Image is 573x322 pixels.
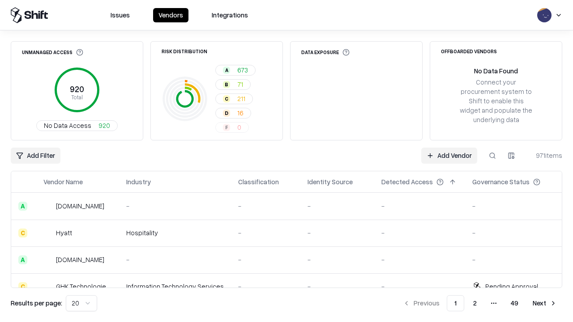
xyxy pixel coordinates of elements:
[36,120,118,131] button: No Data Access920
[237,108,244,118] span: 16
[237,80,243,89] span: 71
[56,201,104,211] div: [DOMAIN_NAME]
[381,228,458,237] div: -
[56,228,72,237] div: Hyatt
[18,255,27,264] div: A
[223,81,230,88] div: B
[398,295,562,311] nav: pagination
[126,228,224,237] div: Hospitality
[223,110,230,117] div: D
[238,201,293,211] div: -
[223,95,230,102] div: C
[381,282,458,291] div: -
[18,229,27,237] div: C
[447,295,464,311] button: 1
[153,8,188,22] button: Vendors
[526,151,562,160] div: 971 items
[459,77,533,125] div: Connect your procurement system to Shift to enable this widget and populate the underlying data
[43,177,83,186] div: Vendor Name
[43,282,52,291] img: GHK Technologies Inc.
[237,65,248,75] span: 673
[70,84,84,94] tspan: 920
[308,282,367,291] div: -
[381,201,458,211] div: -
[56,282,112,291] div: GHK Technologies Inc.
[43,229,52,237] img: Hyatt
[126,201,224,211] div: -
[206,8,253,22] button: Integrations
[98,121,110,130] span: 920
[474,66,518,76] div: No Data Found
[472,228,555,237] div: -
[18,202,27,211] div: A
[11,148,60,164] button: Add Filter
[308,177,353,186] div: Identity Source
[527,295,562,311] button: Next
[421,148,477,164] a: Add Vendor
[105,8,135,22] button: Issues
[126,282,224,291] div: Information Technology Services
[238,255,293,264] div: -
[43,255,52,264] img: primesec.co.il
[18,282,27,291] div: C
[215,93,253,104] button: C211
[308,255,367,264] div: -
[126,177,151,186] div: Industry
[162,49,207,54] div: Risk Distribution
[466,295,484,311] button: 2
[381,177,433,186] div: Detected Access
[308,228,367,237] div: -
[441,49,497,54] div: Offboarded Vendors
[472,255,555,264] div: -
[215,108,251,119] button: D16
[215,65,256,76] button: A673
[237,94,245,103] span: 211
[504,295,526,311] button: 49
[301,49,350,56] div: Data Exposure
[472,201,555,211] div: -
[238,177,279,186] div: Classification
[472,177,530,186] div: Governance Status
[215,79,251,90] button: B71
[485,282,538,291] div: Pending Approval
[223,67,230,74] div: A
[238,228,293,237] div: -
[22,49,83,56] div: Unmanaged Access
[56,255,104,264] div: [DOMAIN_NAME]
[126,255,224,264] div: -
[71,93,83,101] tspan: Total
[43,202,52,211] img: intrado.com
[381,255,458,264] div: -
[44,121,91,130] span: No Data Access
[11,298,62,308] p: Results per page:
[238,282,293,291] div: -
[308,201,367,211] div: -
